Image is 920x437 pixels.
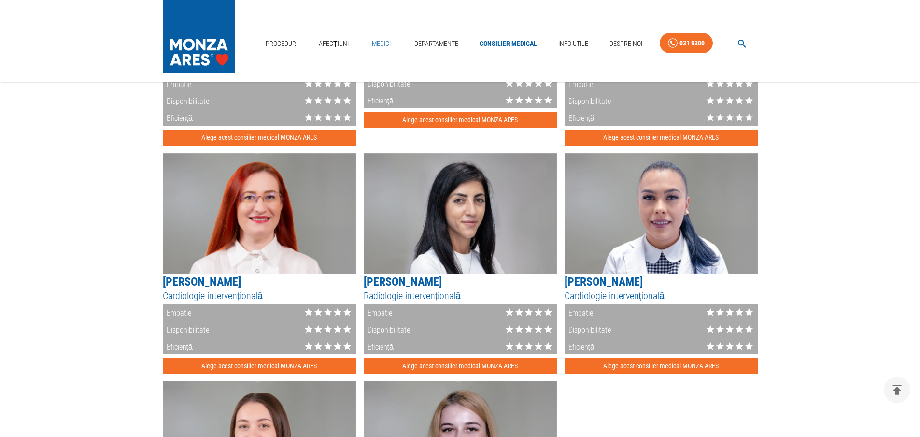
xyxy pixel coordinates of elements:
[884,377,910,403] button: delete
[364,304,392,320] div: Empatie
[679,37,705,49] div: 031 9300
[410,34,462,54] a: Departamente
[163,320,209,337] div: Disponibilitate
[163,337,193,354] div: Eficiență
[163,304,191,320] div: Empatie
[554,34,592,54] a: Info Utile
[565,274,758,290] h5: [PERSON_NAME]
[163,109,193,126] div: Eficiență
[364,112,557,128] button: Alege acest consilier medical MONZA ARES
[364,358,557,374] button: Alege acest consilier medical MONZA ARES
[565,130,758,146] button: Alege acest consilier medical MONZA ARES
[565,304,593,320] div: Empatie
[163,274,356,290] h5: [PERSON_NAME]
[565,337,594,354] div: Eficiență
[366,34,397,54] a: Medici
[364,74,410,91] div: Disponibilitate
[364,290,557,303] h5: Radiologie intervențională
[364,274,557,290] h5: [PERSON_NAME]
[364,337,394,354] div: Eficiență
[163,290,356,303] h5: Cardiologie intervențională
[565,109,594,126] div: Eficiență
[565,92,611,109] div: Disponibilitate
[565,358,758,374] button: Alege acest consilier medical MONZA ARES
[364,91,394,108] div: Eficiență
[163,358,356,374] button: Alege acest consilier medical MONZA ARES
[606,34,646,54] a: Despre Noi
[262,34,301,54] a: Proceduri
[163,130,356,146] button: Alege acest consilier medical MONZA ARES
[163,75,191,92] div: Empatie
[163,92,209,109] div: Disponibilitate
[364,320,410,337] div: Disponibilitate
[565,75,593,92] div: Empatie
[660,33,713,54] a: 031 9300
[565,320,611,337] div: Disponibilitate
[315,34,353,54] a: Afecțiuni
[565,290,758,303] h5: Cardiologie intervențională
[476,34,541,54] a: Consilier Medical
